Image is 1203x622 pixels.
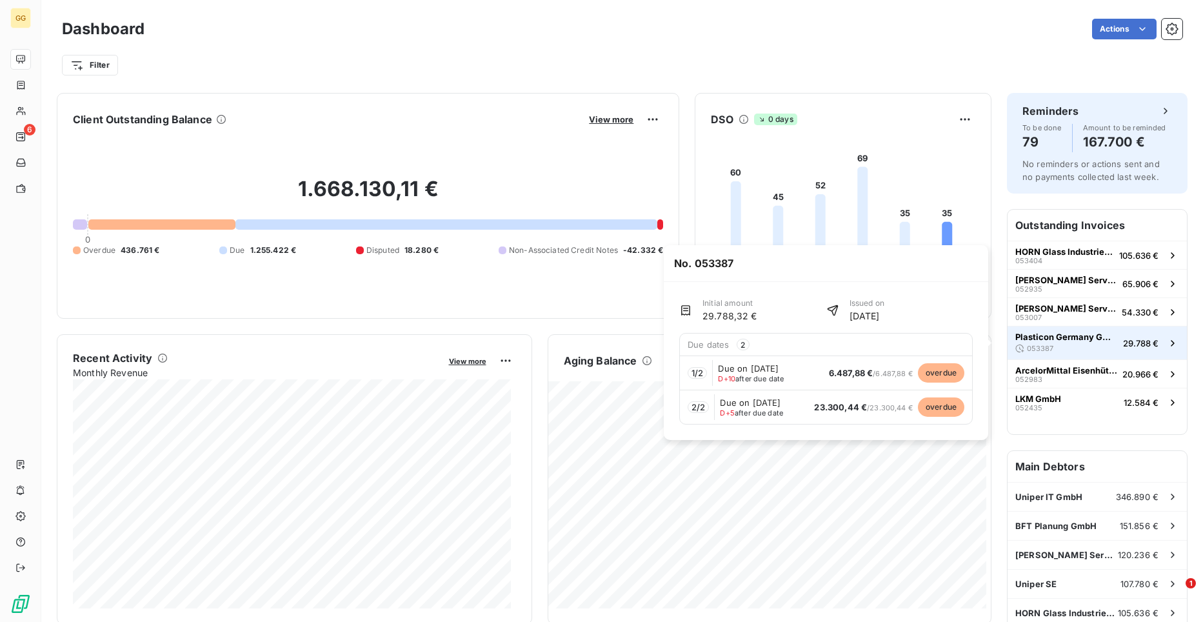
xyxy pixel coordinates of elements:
[1015,404,1042,412] span: 052435
[1022,159,1160,182] span: No reminders or actions sent and no payments collected last week.
[1015,579,1057,589] span: Uniper SE
[1027,345,1053,352] span: 053387
[10,594,31,614] img: Logo LeanPay
[1015,394,1061,404] span: LKM GmbH
[73,176,663,215] h2: 1.668.130,11 €
[623,245,663,256] span: -42.332 €
[688,339,729,350] span: Due dates
[1186,578,1196,588] span: 1
[1015,608,1118,618] span: HORN Glass Industries AG
[1123,338,1158,348] span: 29.788 €
[1008,297,1187,326] button: [PERSON_NAME] Service GmbH05300754.330 €
[691,368,703,378] span: 1 / 2
[73,112,212,127] h6: Client Outstanding Balance
[1122,279,1158,289] span: 65.906 €
[718,375,784,383] span: after due date
[1122,307,1158,317] span: 54.330 €
[1015,257,1042,265] span: 053404
[1015,492,1082,502] span: Uniper IT GmbH
[1015,275,1117,285] span: [PERSON_NAME] Service GmbH
[1015,303,1117,314] span: [PERSON_NAME] Service GmbH
[1008,388,1187,416] button: LKM GmbH05243512.584 €
[1015,376,1042,383] span: 052983
[1120,579,1158,589] span: 107.780 €
[1083,132,1166,152] h4: 167.700 €
[1122,369,1158,379] span: 20.966 €
[1015,246,1114,257] span: HORN Glass Industries AG
[754,114,797,125] span: 0 days
[62,55,118,75] button: Filter
[711,112,733,127] h6: DSO
[1119,250,1158,261] span: 105.636 €
[691,402,705,412] span: 2 / 2
[829,369,913,378] span: / 6.487,88 €
[1022,103,1079,119] h6: Reminders
[702,309,757,323] span: 29.788,32 €
[1022,124,1062,132] span: To be done
[1008,326,1187,359] button: Plasticon Germany GmbH05338729.788 €
[814,402,867,412] span: 23.300,44 €
[1118,608,1158,618] span: 105.636 €
[1120,521,1158,531] span: 151.856 €
[1118,550,1158,560] span: 120.236 €
[702,297,757,309] span: Initial amount
[718,363,779,374] span: Due on [DATE]
[737,339,749,350] span: 2
[814,403,912,412] span: / 23.300,44 €
[1015,521,1097,531] span: BFT Planung GmbH
[720,409,783,417] span: after due date
[1015,550,1118,560] span: [PERSON_NAME] Service GmbH
[1159,578,1190,609] iframe: Intercom live chat
[1015,332,1118,342] span: Plasticon Germany GmbH
[720,408,734,417] span: D+5
[445,355,490,366] button: View more
[850,297,884,309] span: Issued on
[1008,359,1187,388] button: ArcelorMittal Eisenhüttenstadt GmbH05298320.966 €
[589,114,633,125] span: View more
[1092,19,1157,39] button: Actions
[1015,314,1042,321] span: 053007
[829,368,873,378] span: 6.487,88 €
[1124,397,1158,408] span: 12.584 €
[1015,365,1117,376] span: ArcelorMittal Eisenhüttenstadt GmbH
[230,245,244,256] span: Due
[1008,210,1187,241] h6: Outstanding Invoices
[585,114,637,125] button: View more
[1008,241,1187,269] button: HORN Glass Industries AG053404105.636 €
[1008,451,1187,482] h6: Main Debtors
[366,245,399,256] span: Disputed
[850,309,884,323] span: [DATE]
[62,17,144,41] h3: Dashboard
[449,357,486,366] span: View more
[24,124,35,135] span: 6
[718,374,735,383] span: D+10
[720,397,780,408] span: Due on [DATE]
[404,245,439,256] span: 18.280 €
[1008,269,1187,297] button: [PERSON_NAME] Service GmbH05293565.906 €
[83,245,115,256] span: Overdue
[121,245,159,256] span: 436.761 €
[85,234,90,245] span: 0
[918,397,964,417] span: overdue
[1116,492,1158,502] span: 346.890 €
[73,350,152,366] h6: Recent Activity
[1083,124,1166,132] span: Amount to be reminded
[664,245,744,281] span: No. 053387
[564,353,637,368] h6: Aging Balance
[73,366,440,379] span: Monthly Revenue
[918,363,964,383] span: overdue
[250,245,297,256] span: 1.255.422 €
[1015,285,1042,293] span: 052935
[1022,132,1062,152] h4: 79
[509,245,618,256] span: Non-Associated Credit Notes
[10,8,31,28] div: GG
